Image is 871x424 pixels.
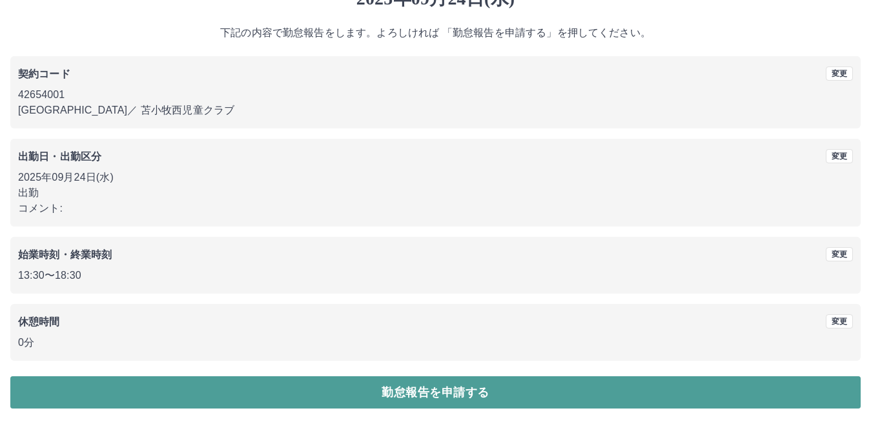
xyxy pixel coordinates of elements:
button: 変更 [826,66,853,81]
button: 変更 [826,149,853,163]
p: 2025年09月24日(水) [18,170,853,185]
button: 変更 [826,247,853,261]
b: 休憩時間 [18,316,60,327]
p: コメント: [18,201,853,216]
p: 13:30 〜 18:30 [18,268,853,283]
p: 下記の内容で勤怠報告をします。よろしければ 「勤怠報告を申請する」を押してください。 [10,25,861,41]
p: 42654001 [18,87,853,103]
button: 変更 [826,314,853,328]
b: 契約コード [18,68,70,79]
b: 出勤日・出勤区分 [18,151,101,162]
button: 勤怠報告を申請する [10,376,861,409]
p: [GEOGRAPHIC_DATA] ／ 苫小牧西児童クラブ [18,103,853,118]
p: 出勤 [18,185,853,201]
p: 0分 [18,335,853,350]
b: 始業時刻・終業時刻 [18,249,112,260]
